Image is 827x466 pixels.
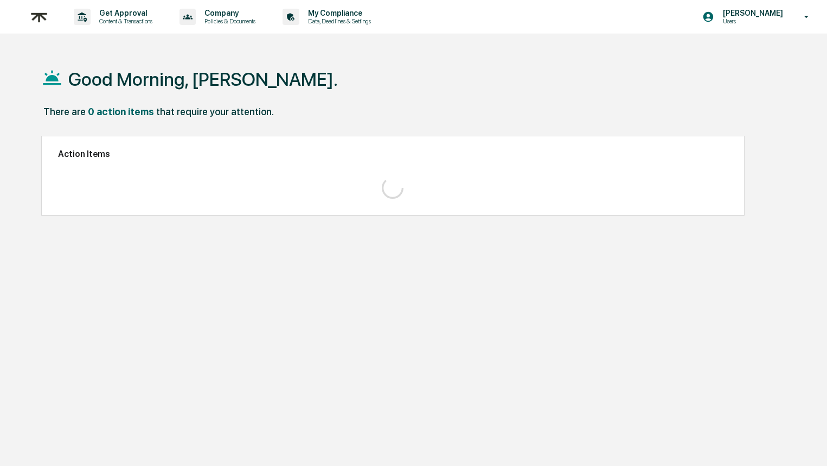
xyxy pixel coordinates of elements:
p: Company [196,9,261,17]
p: My Compliance [299,9,376,17]
h1: Good Morning, [PERSON_NAME]. [68,68,338,90]
img: logo [26,4,52,30]
div: 0 action items [88,106,154,117]
h2: Action Items [58,149,728,159]
p: Get Approval [91,9,158,17]
p: Data, Deadlines & Settings [299,17,376,25]
div: that require your attention. [156,106,274,117]
p: Content & Transactions [91,17,158,25]
p: Policies & Documents [196,17,261,25]
div: There are [43,106,86,117]
p: [PERSON_NAME] [714,9,788,17]
p: Users [714,17,788,25]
